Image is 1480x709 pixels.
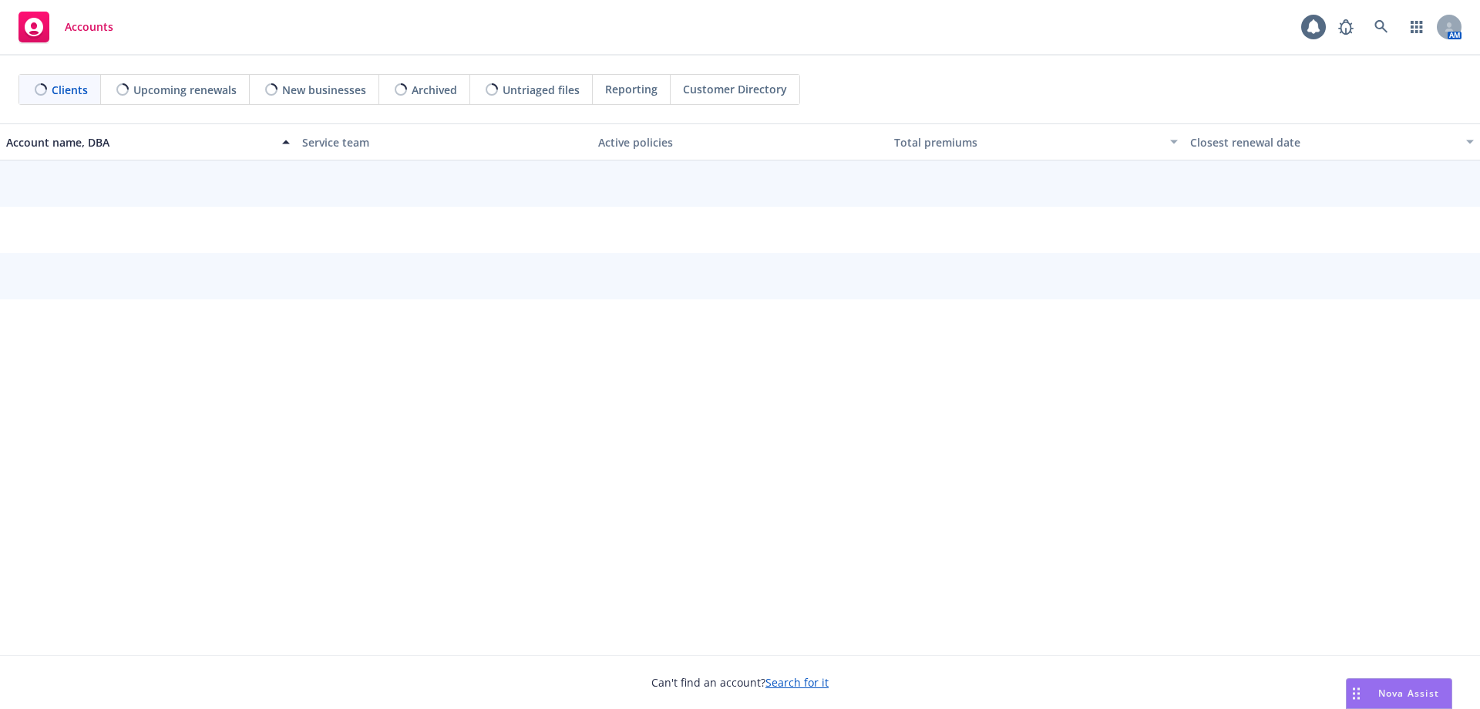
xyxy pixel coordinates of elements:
span: Nova Assist [1378,687,1439,700]
div: Active policies [598,134,882,150]
a: Report a Bug [1330,12,1361,42]
span: Clients [52,82,88,98]
button: Active policies [592,123,888,160]
a: Search for it [765,675,829,690]
button: Total premiums [888,123,1184,160]
button: Closest renewal date [1184,123,1480,160]
span: Can't find an account? [651,674,829,690]
span: Untriaged files [503,82,580,98]
div: Closest renewal date [1190,134,1457,150]
span: Accounts [65,21,113,33]
span: Archived [412,82,457,98]
span: New businesses [282,82,366,98]
div: Service team [302,134,586,150]
div: Account name, DBA [6,134,273,150]
span: Reporting [605,81,658,97]
div: Drag to move [1347,679,1366,708]
button: Service team [296,123,592,160]
div: Total premiums [894,134,1161,150]
span: Customer Directory [683,81,787,97]
a: Switch app [1401,12,1432,42]
span: Upcoming renewals [133,82,237,98]
button: Nova Assist [1346,678,1452,709]
a: Search [1366,12,1397,42]
a: Accounts [12,5,119,49]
